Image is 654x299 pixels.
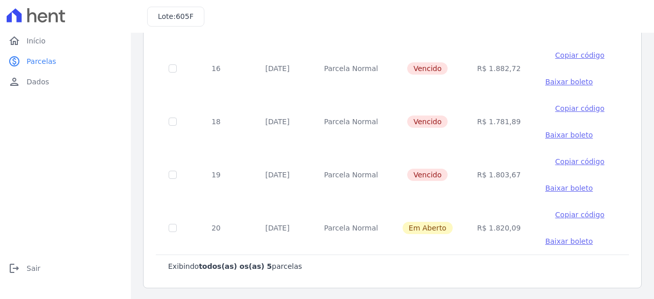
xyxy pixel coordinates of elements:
td: R$ 1.803,67 [465,148,533,201]
i: paid [8,55,20,67]
b: todos(as) os(as) 5 [199,262,272,270]
td: Parcela Normal [312,42,390,95]
td: 19 [189,148,243,201]
span: Baixar boleto [545,78,593,86]
button: Copiar código [545,210,614,220]
span: Baixar boleto [545,184,593,192]
span: Sair [27,263,40,273]
span: Vencido [407,169,448,181]
button: Copiar código [545,103,614,113]
button: Copiar código [545,50,614,60]
span: Baixar boleto [545,237,593,245]
p: Exibindo parcelas [168,261,302,271]
i: home [8,35,20,47]
span: Copiar código [555,211,604,219]
i: logout [8,262,20,274]
span: Copiar código [555,104,604,112]
td: Parcela Normal [312,201,390,255]
span: Copiar código [555,157,604,166]
span: Dados [27,77,49,87]
a: Baixar boleto [545,77,593,87]
button: Copiar código [545,156,614,167]
a: Baixar boleto [545,183,593,193]
td: [DATE] [243,148,312,201]
a: Baixar boleto [545,130,593,140]
td: Parcela Normal [312,95,390,148]
td: 18 [189,95,243,148]
td: R$ 1.781,89 [465,95,533,148]
td: 20 [189,201,243,255]
span: Copiar código [555,51,604,59]
span: Parcelas [27,56,56,66]
a: paidParcelas [4,51,127,72]
a: Baixar boleto [545,236,593,246]
td: Parcela Normal [312,148,390,201]
td: R$ 1.882,72 [465,42,533,95]
td: [DATE] [243,95,312,148]
h3: Lote: [158,11,194,22]
span: Baixar boleto [545,131,593,139]
span: Em Aberto [403,222,453,234]
a: homeInício [4,31,127,51]
td: [DATE] [243,201,312,255]
span: Vencido [407,116,448,128]
td: 16 [189,42,243,95]
i: person [8,76,20,88]
td: [DATE] [243,42,312,95]
span: Início [27,36,45,46]
span: 605F [176,12,194,20]
a: logoutSair [4,258,127,279]
span: Vencido [407,62,448,75]
td: R$ 1.820,09 [465,201,533,255]
a: personDados [4,72,127,92]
